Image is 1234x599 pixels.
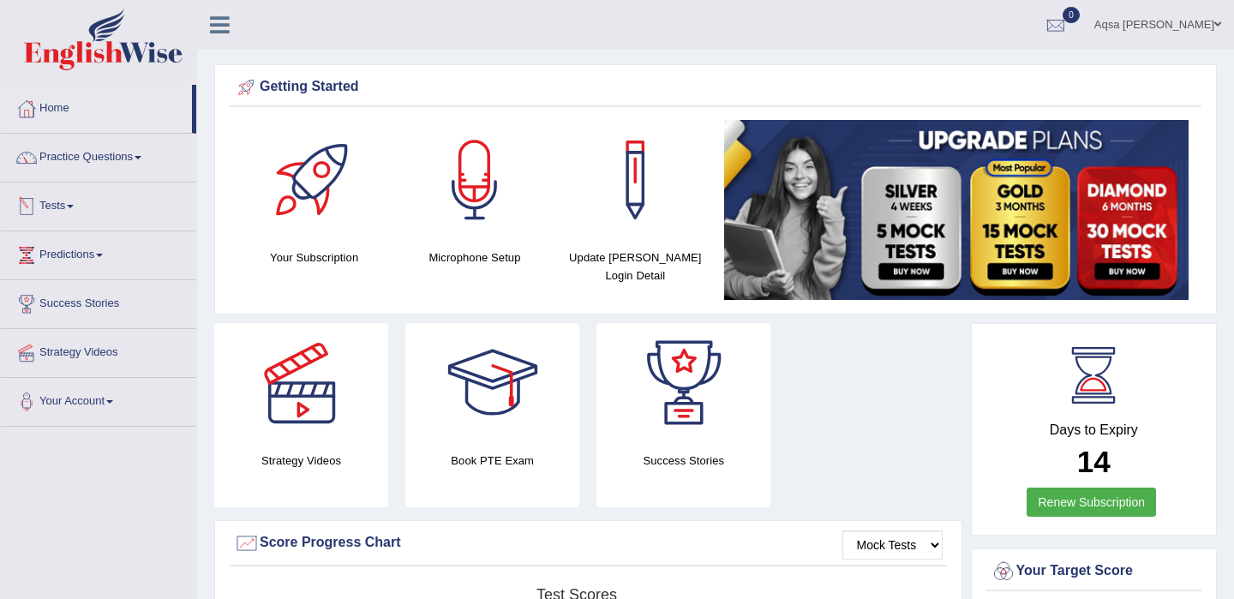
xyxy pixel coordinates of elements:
div: Score Progress Chart [234,530,943,556]
b: 14 [1077,445,1111,478]
h4: Update [PERSON_NAME] Login Detail [564,249,707,285]
a: Tests [1,183,196,225]
a: Predictions [1,231,196,274]
h4: Success Stories [596,452,770,470]
a: Success Stories [1,280,196,323]
h4: Microphone Setup [403,249,546,267]
a: Strategy Videos [1,329,196,372]
h4: Strategy Videos [214,452,388,470]
div: Your Target Score [991,559,1198,584]
a: Practice Questions [1,134,196,177]
a: Renew Subscription [1027,488,1156,517]
h4: Book PTE Exam [405,452,579,470]
h4: Days to Expiry [991,422,1198,438]
h4: Your Subscription [243,249,386,267]
div: Getting Started [234,75,1197,100]
a: Your Account [1,378,196,421]
img: small5.jpg [724,120,1189,300]
a: Home [1,85,192,128]
span: 0 [1063,7,1080,23]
